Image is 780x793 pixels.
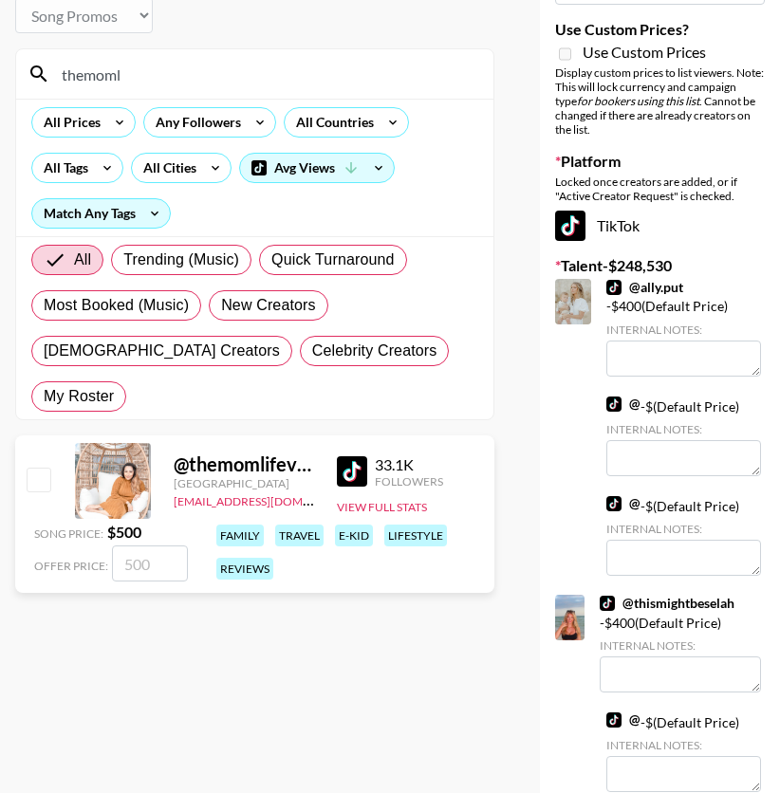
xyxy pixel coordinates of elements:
div: Locked once creators are added, or if "Active Creator Request" is checked. [555,175,765,203]
span: Trending (Music) [123,249,239,271]
span: Song Price: [34,526,103,541]
span: New Creators [221,294,316,317]
div: - $ (Default Price) [606,495,761,576]
div: Match Any Tags [32,199,170,228]
div: Internal Notes: [606,323,761,337]
div: All Tags [32,154,92,182]
span: All [74,249,91,271]
div: Internal Notes: [600,638,761,653]
a: @ally.put [606,279,683,296]
div: Internal Notes: [606,738,761,752]
input: Search by User Name [50,59,482,89]
span: Use Custom Prices [583,43,706,62]
em: for bookers using this list [577,94,699,108]
div: [GEOGRAPHIC_DATA] [174,476,314,490]
div: reviews [216,558,273,580]
div: All Countries [285,108,378,137]
div: Display custom prices to list viewers. Note: This will lock currency and campaign type . Cannot b... [555,65,765,137]
div: family [216,525,264,546]
img: TikTok [600,596,615,611]
div: All Cities [132,154,200,182]
input: 500 [112,545,188,581]
label: Platform [555,152,765,171]
img: TikTok [606,712,622,728]
div: - $ 400 (Default Price) [600,595,761,692]
div: @ themomlifevlogs [174,452,314,476]
button: View Full Stats [337,500,427,514]
div: lifestyle [384,525,447,546]
div: Internal Notes: [606,422,761,436]
div: - $ 400 (Default Price) [606,279,761,377]
span: [DEMOGRAPHIC_DATA] Creators [44,340,280,362]
strong: $ 500 [107,523,141,541]
div: e-kid [335,525,373,546]
img: TikTok [606,280,622,295]
a: @ [606,396,641,413]
a: @ [606,495,641,512]
div: Followers [375,474,443,489]
img: TikTok [606,496,622,511]
div: TikTok [555,211,765,241]
a: @thismightbeselah [600,595,734,612]
span: Celebrity Creators [312,340,437,362]
a: [EMAIL_ADDRESS][DOMAIN_NAME] [174,490,364,508]
div: - $ (Default Price) [606,711,761,792]
span: Most Booked (Music) [44,294,189,317]
label: Use Custom Prices? [555,20,765,39]
span: My Roster [44,385,114,408]
label: Talent - $ 248,530 [555,256,765,275]
img: TikTok [606,396,622,412]
img: TikTok [555,211,585,241]
div: Avg Views [240,154,394,182]
div: All Prices [32,108,104,137]
span: Offer Price: [34,559,108,573]
img: TikTok [337,456,367,487]
div: travel [275,525,324,546]
div: - $ (Default Price) [606,396,761,476]
div: Internal Notes: [606,522,761,536]
div: Any Followers [144,108,245,137]
a: @ [606,711,641,728]
div: 33.1K [375,455,443,474]
span: Quick Turnaround [271,249,395,271]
